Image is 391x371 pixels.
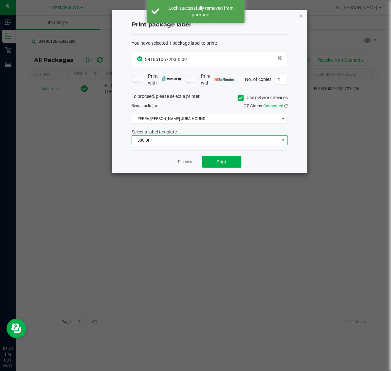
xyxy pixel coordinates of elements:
button: Print [202,156,241,168]
div: Lock successfully removed from package. [163,5,240,18]
span: Connected [263,103,283,108]
span: Print [217,159,227,164]
span: QZ Status: [244,103,288,108]
div: Select a label template. [127,129,293,135]
span: label(s) [140,103,154,108]
span: Send to: [132,103,158,108]
span: ZEBRA-[PERSON_NAME]-JURA-HOUND [132,114,279,123]
iframe: Resource center [7,319,26,338]
span: 3410510672033509 [145,57,187,62]
a: Dismiss [178,159,192,165]
img: mark_magic_cybra.png [162,76,182,81]
span: In Sync [137,55,143,62]
span: You have selected 1 package label to print [132,40,216,46]
span: Print with [201,73,235,86]
span: Print with [148,73,182,86]
span: 300 DPI [132,136,279,145]
label: Use network devices [238,94,288,101]
h4: Print package label [132,21,288,29]
img: bartender.png [215,78,235,81]
span: No. of copies [245,76,271,82]
div: : [132,40,288,47]
div: To proceed, please select a printer. [127,93,293,103]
